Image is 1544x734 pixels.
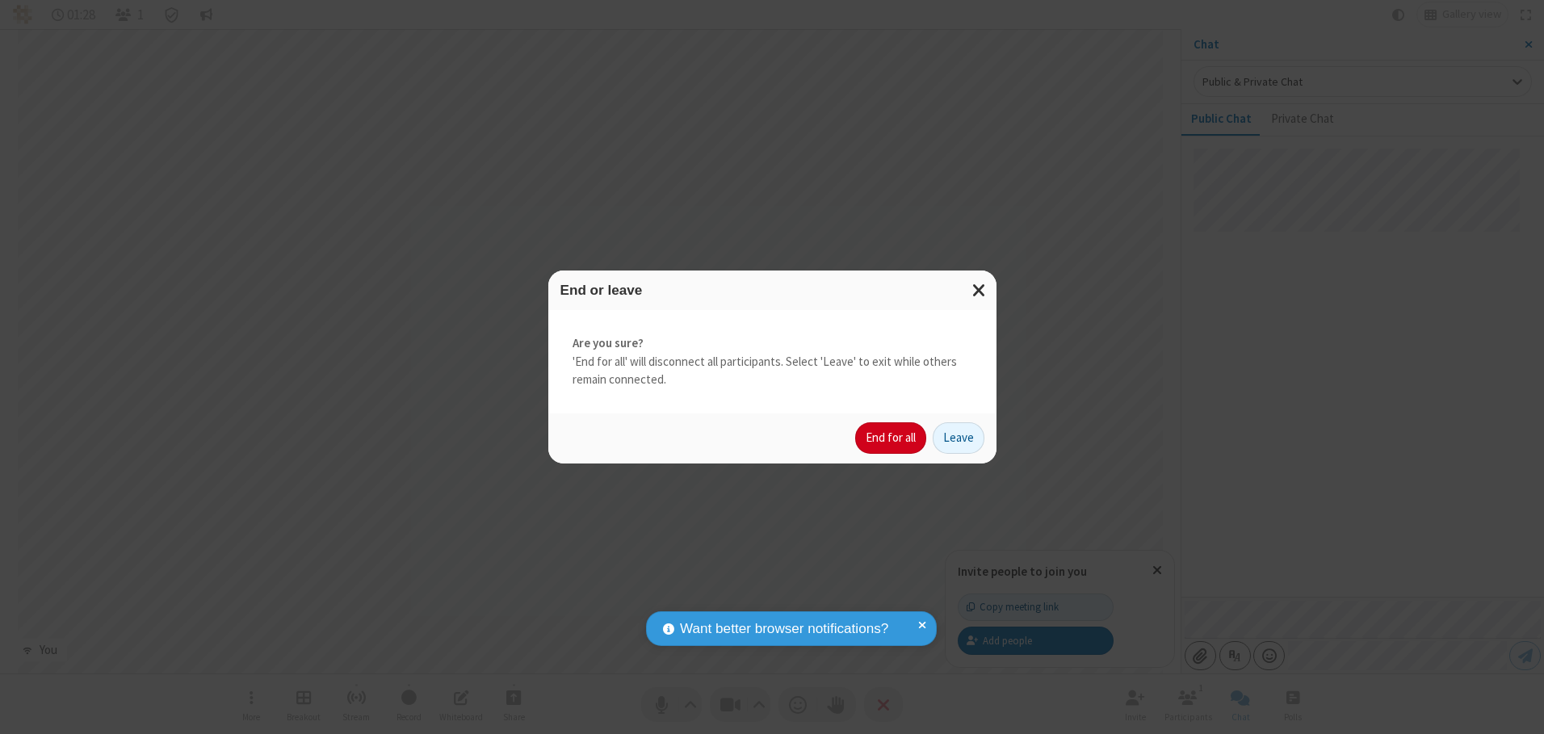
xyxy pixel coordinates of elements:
div: 'End for all' will disconnect all participants. Select 'Leave' to exit while others remain connec... [548,310,996,413]
button: Leave [933,422,984,455]
strong: Are you sure? [573,334,972,353]
span: Want better browser notifications? [680,619,888,640]
button: Close modal [963,271,996,310]
button: End for all [855,422,926,455]
h3: End or leave [560,283,984,298]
